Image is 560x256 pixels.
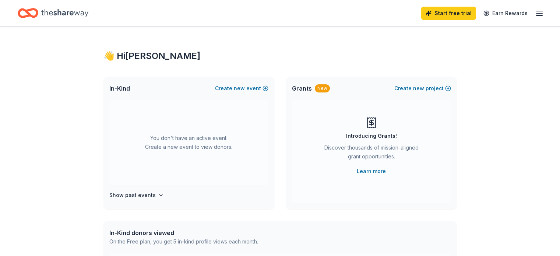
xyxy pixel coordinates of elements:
h4: Show past events [109,191,156,200]
div: On the Free plan, you get 5 in-kind profile views each month. [109,237,258,246]
div: 👋 Hi [PERSON_NAME] [103,50,457,62]
div: In-Kind donors viewed [109,228,258,237]
div: New [315,84,330,92]
a: Start free trial [421,7,476,20]
button: Show past events [109,191,164,200]
div: Discover thousands of mission-aligned grant opportunities. [321,143,422,164]
span: new [413,84,424,93]
a: Learn more [357,167,386,176]
button: Createnewproject [394,84,451,93]
div: You don't have an active event. Create a new event to view donors. [109,100,268,185]
a: Earn Rewards [479,7,532,20]
button: Createnewevent [215,84,268,93]
span: In-Kind [109,84,130,93]
span: Grants [292,84,312,93]
div: Introducing Grants! [346,131,397,140]
span: new [234,84,245,93]
a: Home [18,4,88,22]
